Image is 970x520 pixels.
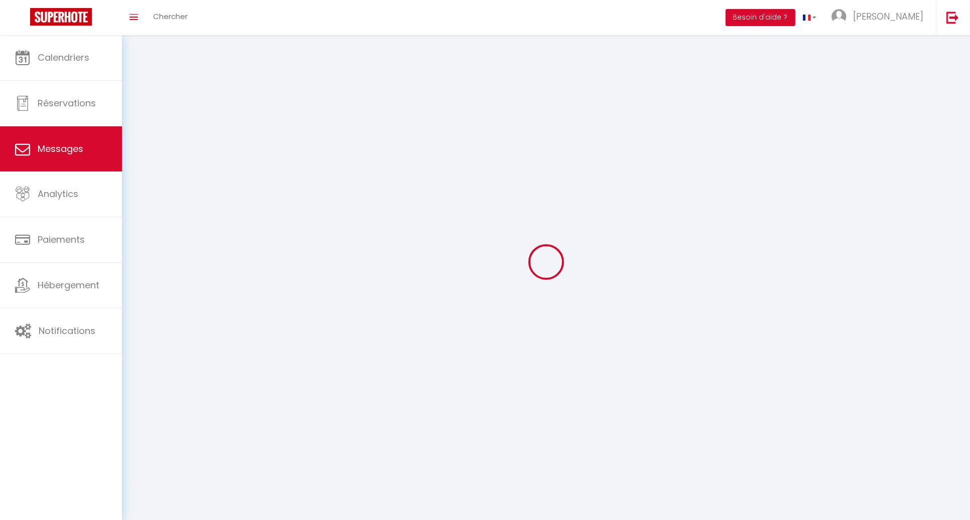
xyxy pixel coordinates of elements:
button: Ouvrir le widget de chat LiveChat [8,4,38,34]
span: Chercher [153,11,188,22]
span: [PERSON_NAME] [853,10,923,23]
span: Réservations [38,97,96,109]
img: Super Booking [30,8,92,26]
span: Paiements [38,233,85,246]
button: Besoin d'aide ? [726,9,795,26]
img: logout [946,11,959,24]
span: Calendriers [38,51,89,64]
span: Analytics [38,188,78,200]
span: Messages [38,142,83,155]
img: ... [832,9,847,24]
span: Hébergement [38,279,99,291]
span: Notifications [39,324,95,337]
